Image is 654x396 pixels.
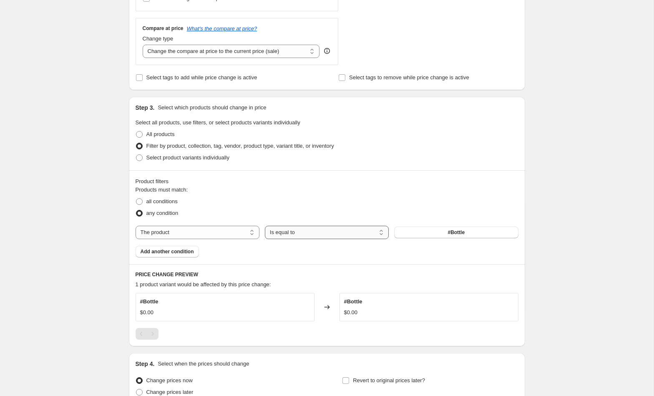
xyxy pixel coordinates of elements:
p: Select which products should change in price [158,103,266,112]
nav: Pagination [136,328,158,340]
h6: PRICE CHANGE PREVIEW [136,271,518,278]
h2: Step 3. [136,103,155,112]
div: $0.00 [344,308,358,317]
span: 1 product variant would be affected by this price change: [136,281,271,288]
span: all conditions [146,198,178,204]
button: #Bottle [394,227,518,238]
div: help [323,47,331,55]
span: Select all products, use filters, or select products variants individually [136,119,300,126]
div: Product filters [136,177,518,186]
span: any condition [146,210,179,216]
span: #Bottle [140,298,158,305]
span: Products must match: [136,187,188,193]
span: Change prices later [146,389,194,395]
span: #Bottle [344,298,362,305]
span: #Bottle [448,229,465,236]
button: Add another condition [136,246,199,257]
span: Select tags to remove while price change is active [349,74,469,81]
span: Select product variants individually [146,154,229,161]
span: Revert to original prices later? [353,377,425,383]
span: Add another condition [141,248,194,255]
div: $0.00 [140,308,154,317]
h2: Step 4. [136,360,155,368]
span: All products [146,131,175,137]
span: Change prices now [146,377,193,383]
p: Select when the prices should change [158,360,249,368]
h3: Compare at price [143,25,184,32]
span: Change type [143,35,174,42]
button: What's the compare at price? [187,25,257,32]
span: Filter by product, collection, tag, vendor, product type, variant title, or inventory [146,143,334,149]
span: Select tags to add while price change is active [146,74,257,81]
